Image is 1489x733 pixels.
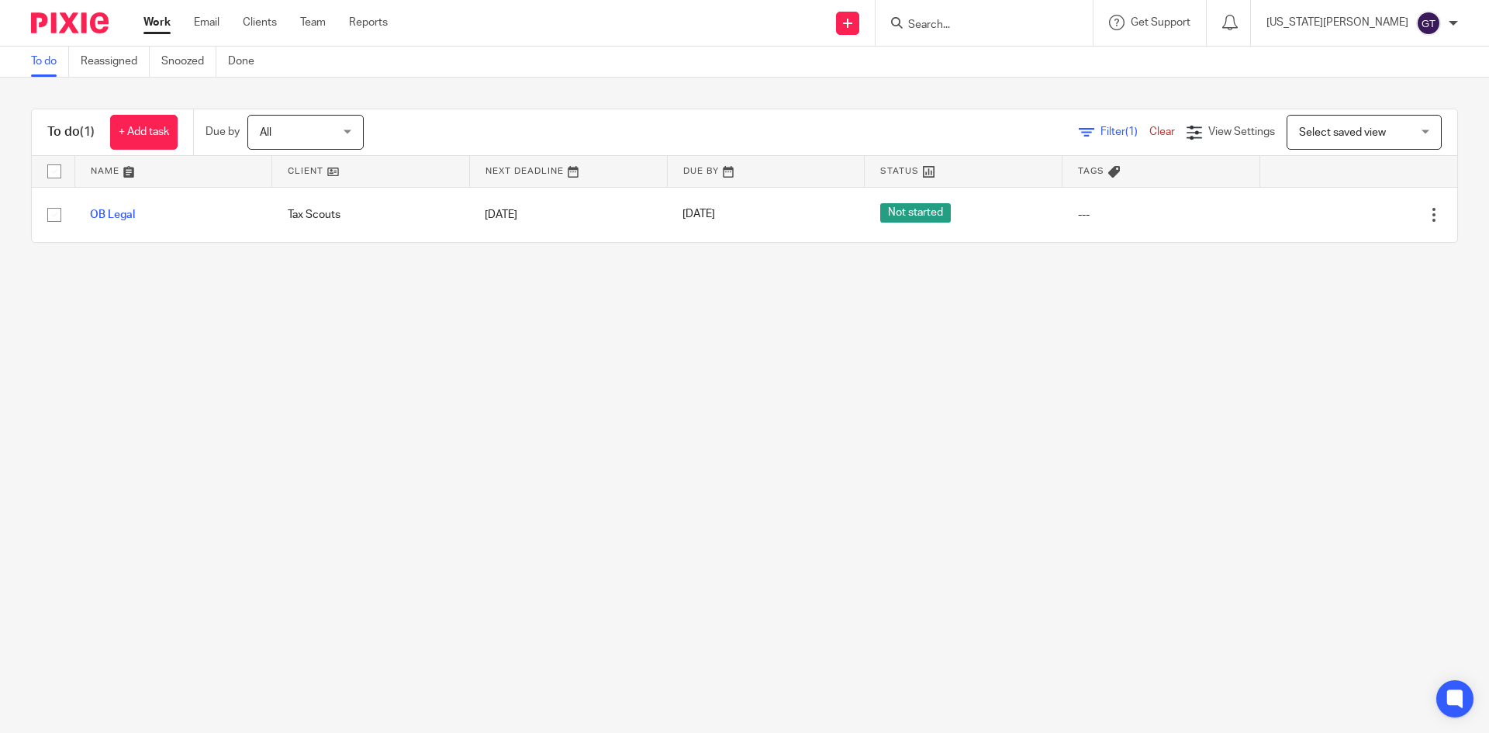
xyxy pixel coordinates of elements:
[1100,126,1149,137] span: Filter
[161,47,216,77] a: Snoozed
[907,19,1046,33] input: Search
[260,127,271,138] span: All
[228,47,266,77] a: Done
[1078,207,1245,223] div: ---
[47,124,95,140] h1: To do
[682,209,715,220] span: [DATE]
[243,15,277,30] a: Clients
[1131,17,1190,28] span: Get Support
[300,15,326,30] a: Team
[1078,167,1104,175] span: Tags
[272,187,470,242] td: Tax Scouts
[1149,126,1175,137] a: Clear
[206,124,240,140] p: Due by
[80,126,95,138] span: (1)
[81,47,150,77] a: Reassigned
[1125,126,1138,137] span: (1)
[1266,15,1408,30] p: [US_STATE][PERSON_NAME]
[90,209,135,220] a: OB Legal
[1299,127,1386,138] span: Select saved view
[110,115,178,150] a: + Add task
[31,12,109,33] img: Pixie
[143,15,171,30] a: Work
[31,47,69,77] a: To do
[1416,11,1441,36] img: svg%3E
[469,187,667,242] td: [DATE]
[1208,126,1275,137] span: View Settings
[194,15,219,30] a: Email
[349,15,388,30] a: Reports
[880,203,951,223] span: Not started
